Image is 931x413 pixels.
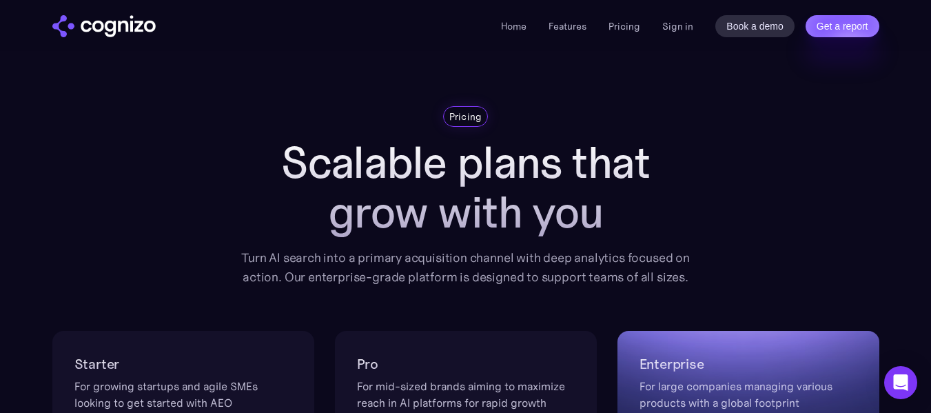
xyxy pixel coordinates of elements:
div: For large companies managing various products with a global footprint [640,378,857,411]
div: Pricing [449,110,482,123]
div: Open Intercom Messenger [884,366,917,399]
h2: Pro [357,353,575,375]
a: Get a report [806,15,879,37]
img: cognizo logo [52,15,156,37]
h2: Enterprise [640,353,857,375]
a: Pricing [608,20,640,32]
h2: Starter [74,353,292,375]
div: Turn AI search into a primary acquisition channel with deep analytics focused on action. Our ente... [232,248,700,287]
h1: Scalable plans that grow with you [232,138,700,237]
a: Book a demo [715,15,795,37]
div: For mid-sized brands aiming to maximize reach in AI platforms for rapid growth [357,378,575,411]
a: Features [549,20,586,32]
a: Home [501,20,526,32]
div: For growing startups and agile SMEs looking to get started with AEO [74,378,292,411]
a: Sign in [662,18,693,34]
a: home [52,15,156,37]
